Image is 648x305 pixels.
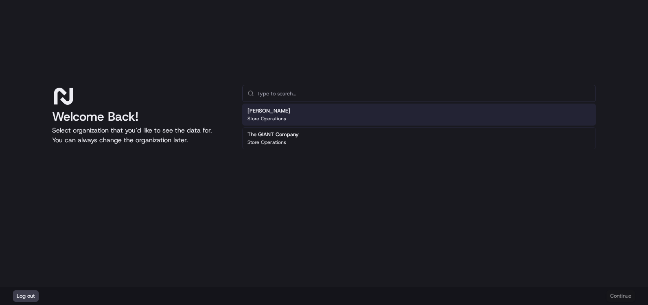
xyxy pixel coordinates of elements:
input: Type to search... [257,85,591,102]
div: Suggestions [242,102,596,151]
button: Log out [13,290,39,302]
h1: Welcome Back! [52,109,229,124]
p: Store Operations [247,139,286,146]
p: Store Operations [247,115,286,122]
p: Select organization that you’d like to see the data for. You can always change the organization l... [52,126,229,145]
h2: [PERSON_NAME] [247,107,290,115]
h2: The GIANT Company [247,131,299,138]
